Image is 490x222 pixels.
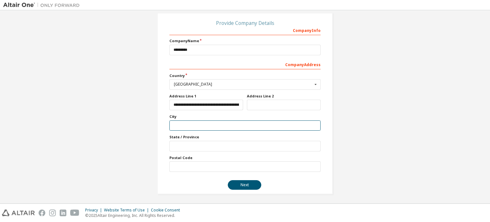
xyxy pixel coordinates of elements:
[169,73,321,78] label: Country
[39,210,45,216] img: facebook.svg
[2,210,35,216] img: altair_logo.svg
[169,155,321,160] label: Postal Code
[169,59,321,69] div: Company Address
[49,210,56,216] img: instagram.svg
[169,25,321,35] div: Company Info
[169,38,321,43] label: Company Name
[228,180,261,190] button: Next
[169,94,243,99] label: Address Line 1
[169,21,321,25] div: Provide Company Details
[70,210,79,216] img: youtube.svg
[169,114,321,119] label: City
[174,82,313,86] div: [GEOGRAPHIC_DATA]
[247,94,321,99] label: Address Line 2
[85,213,184,218] p: © 2025 Altair Engineering, Inc. All Rights Reserved.
[104,208,151,213] div: Website Terms of Use
[151,208,184,213] div: Cookie Consent
[3,2,83,8] img: Altair One
[60,210,66,216] img: linkedin.svg
[85,208,104,213] div: Privacy
[169,134,321,140] label: State / Province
